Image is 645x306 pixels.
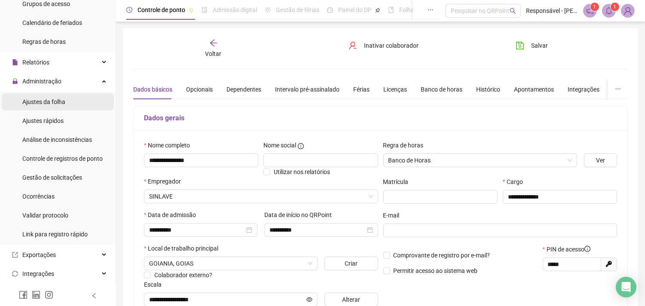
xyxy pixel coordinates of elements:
[383,141,429,150] label: Regra de horas
[383,211,405,220] label: E-mail
[149,190,373,203] span: SINLAVE LTDA
[22,155,103,162] span: Controle de registros de ponto
[353,85,370,94] div: Férias
[605,7,613,15] span: bell
[12,252,18,258] span: export
[274,168,330,175] span: Utilizar nos relatórios
[611,3,619,11] sup: 1
[91,293,97,299] span: left
[428,7,434,13] span: ellipsis
[516,41,524,50] span: save
[22,174,82,181] span: Gestão de solicitações
[388,7,394,13] span: book
[590,3,599,11] sup: 1
[209,39,218,47] span: arrow-left
[531,41,548,50] span: Salvar
[22,98,65,105] span: Ajustes da folha
[510,8,516,14] span: search
[345,259,358,268] span: Criar
[149,257,312,270] span: GOIANIA, GO
[22,19,82,26] span: Calendário de feriados
[32,291,40,299] span: linkedin
[615,86,621,92] span: ellipsis
[22,270,54,277] span: Integrações
[22,117,64,124] span: Ajustes rápidos
[138,6,185,13] span: Controle de ponto
[213,6,257,13] span: Admissão digital
[144,113,617,123] h5: Dados gerais
[12,78,18,84] span: lock
[584,153,617,167] button: Ver
[22,251,56,258] span: Exportações
[584,246,590,252] span: info-circle
[388,154,572,167] span: Banco de Horas
[616,277,636,297] div: Open Intercom Messenger
[614,4,617,10] span: 1
[514,85,554,94] div: Apontamentos
[22,193,55,200] span: Ocorrências
[586,7,594,15] span: notification
[205,50,222,57] span: Voltar
[144,141,196,150] label: Nome completo
[186,85,213,94] div: Opcionais
[306,297,312,303] span: eye
[22,0,70,7] span: Grupos de acesso
[226,85,261,94] div: Dependentes
[202,7,208,13] span: file-done
[399,6,454,13] span: Folha de pagamento
[275,85,339,94] div: Intervalo pré-assinalado
[568,85,599,94] div: Integrações
[133,85,172,94] div: Dados básicos
[364,41,419,50] span: Inativar colaborador
[12,59,18,65] span: file
[327,7,333,13] span: dashboard
[144,280,167,289] label: Escala
[503,177,529,187] label: Cargo
[298,143,304,149] span: info-circle
[342,39,425,52] button: Inativar colaborador
[547,245,590,254] span: PIN de acesso
[394,252,490,259] span: Comprovante de registro por e-mail?
[144,244,224,253] label: Local de trabalho principal
[22,59,49,66] span: Relatórios
[19,291,28,299] span: facebook
[22,231,88,238] span: Link para registro rápido
[154,272,212,278] span: Colaborador externo?
[45,291,53,299] span: instagram
[476,85,500,94] div: Histórico
[22,38,66,45] span: Regras de horas
[375,8,380,13] span: pushpin
[383,177,414,187] label: Matrícula
[608,80,628,99] button: ellipsis
[276,6,319,13] span: Gestão de férias
[22,136,92,143] span: Análise de inconsistências
[144,210,202,220] label: Data de admissão
[621,4,634,17] img: 36590
[342,295,360,304] span: Alterar
[189,8,194,13] span: pushpin
[126,7,132,13] span: clock-circle
[348,41,357,50] span: user-delete
[144,177,186,186] label: Empregador
[324,257,378,270] button: Criar
[338,6,372,13] span: Painel do DP
[22,212,68,219] span: Validar protocolo
[526,6,578,15] span: Responsável - [PERSON_NAME]
[265,7,271,13] span: sun
[12,271,18,277] span: sync
[596,156,605,165] span: Ver
[383,85,407,94] div: Licenças
[593,4,596,10] span: 1
[509,39,554,52] button: Salvar
[22,78,61,85] span: Administração
[394,267,478,274] span: Permitir acesso ao sistema web
[421,85,462,94] div: Banco de horas
[264,210,337,220] label: Data de início no QRPoint
[263,141,296,150] span: Nome social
